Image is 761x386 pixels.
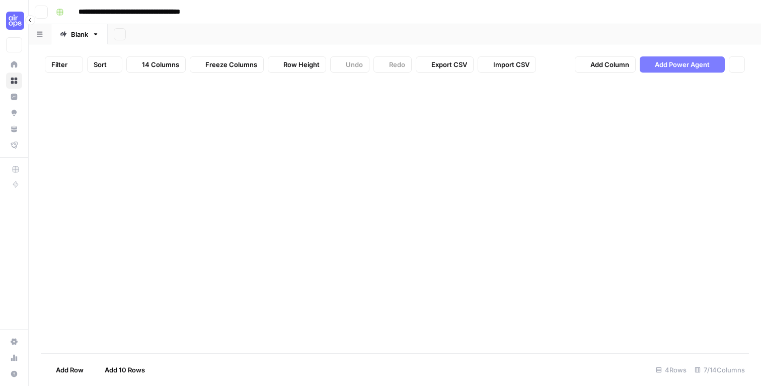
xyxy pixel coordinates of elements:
[575,56,636,73] button: Add Column
[6,73,22,89] a: Browse
[691,362,749,378] div: 7/14 Columns
[105,365,145,375] span: Add 10 Rows
[330,56,369,73] button: Undo
[51,59,67,70] span: Filter
[640,56,725,73] button: Add Power Agent
[478,56,536,73] button: Import CSV
[126,56,186,73] button: 14 Columns
[389,59,405,70] span: Redo
[190,56,264,73] button: Freeze Columns
[6,137,22,153] a: Flightpath
[94,59,107,70] span: Sort
[6,12,24,30] img: September Cohort Logo
[346,59,363,70] span: Undo
[6,8,22,33] button: Workspace: September Cohort
[41,362,90,378] button: Add Row
[416,56,474,73] button: Export CSV
[56,365,84,375] span: Add Row
[90,362,151,378] button: Add 10 Rows
[6,56,22,73] a: Home
[493,59,529,70] span: Import CSV
[6,121,22,137] a: Your Data
[205,59,257,70] span: Freeze Columns
[6,334,22,350] a: Settings
[45,56,83,73] button: Filter
[6,105,22,121] a: Opportunities
[431,59,467,70] span: Export CSV
[6,89,22,105] a: Insights
[87,56,122,73] button: Sort
[51,24,108,44] a: Blank
[6,366,22,382] button: Help + Support
[373,56,412,73] button: Redo
[652,362,691,378] div: 4 Rows
[142,59,179,70] span: 14 Columns
[71,29,88,39] div: Blank
[268,56,326,73] button: Row Height
[590,59,629,70] span: Add Column
[655,59,710,70] span: Add Power Agent
[283,59,320,70] span: Row Height
[6,350,22,366] a: Usage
